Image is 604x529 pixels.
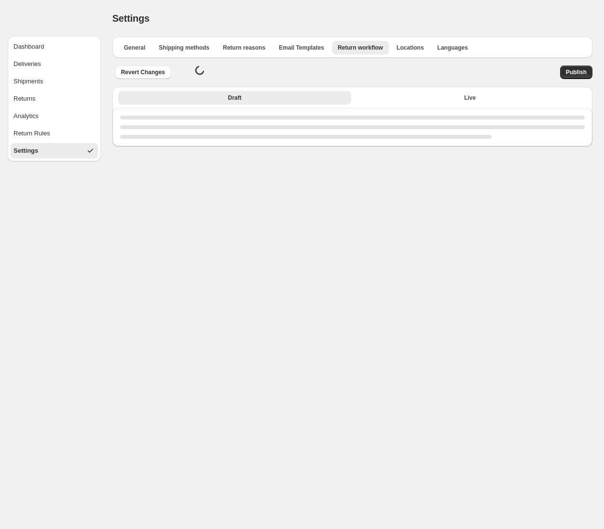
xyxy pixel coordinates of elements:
span: Shipping methods [159,44,209,52]
button: Return Rules [11,126,98,141]
div: Return Rules [14,129,50,138]
button: Publish [560,66,592,79]
button: Revert Changes [115,66,171,79]
span: Draft [228,94,241,102]
span: General [124,44,146,52]
button: Analytics [11,108,98,124]
button: Deliveries [11,56,98,72]
button: Dashboard [11,39,98,54]
span: Live [464,94,476,102]
span: Languages [438,44,468,52]
span: Return reasons [223,44,265,52]
span: Locations [397,44,424,52]
div: Deliveries [14,59,41,69]
div: Analytics [14,111,39,121]
span: Email Templates [279,44,324,52]
button: Shipments [11,74,98,89]
div: Shipments [14,77,43,86]
button: Draft version [118,91,352,105]
span: Settings [112,13,150,24]
button: Live version [353,91,587,105]
button: Returns [11,91,98,106]
div: Returns [14,94,36,104]
div: Dashboard [14,42,44,52]
span: Return workflow [338,44,383,52]
span: Revert Changes [121,68,165,76]
span: Publish [566,68,587,76]
div: Settings [14,146,38,156]
button: Settings [11,143,98,159]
